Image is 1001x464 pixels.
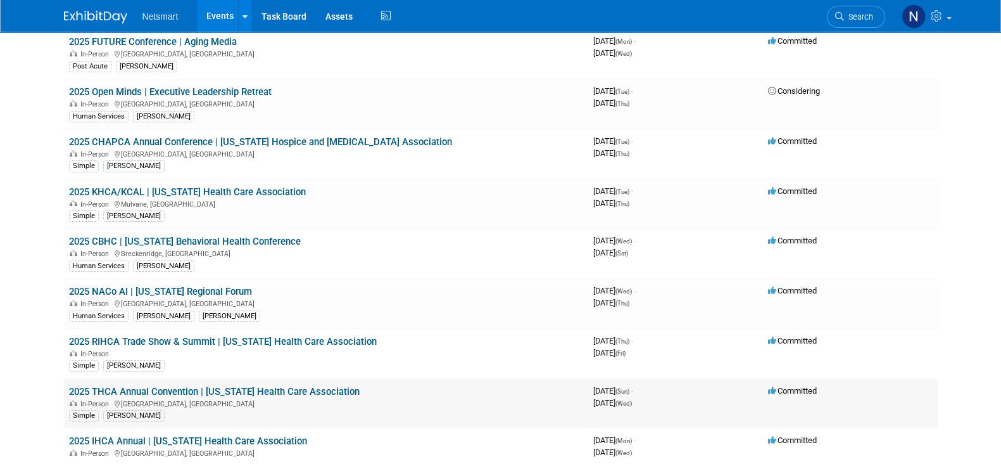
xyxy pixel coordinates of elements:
[593,186,633,196] span: [DATE]
[593,448,632,457] span: [DATE]
[69,286,252,297] a: 2025 NACo AI | [US_STATE] Regional Forum
[593,236,636,245] span: [DATE]
[768,86,820,96] span: Considering
[593,286,636,295] span: [DATE]
[631,186,633,196] span: -
[615,238,632,245] span: (Wed)
[593,298,629,307] span: [DATE]
[768,36,817,46] span: Committed
[615,188,629,195] span: (Tue)
[615,88,629,95] span: (Tue)
[593,398,632,408] span: [DATE]
[615,150,629,157] span: (Thu)
[844,12,873,22] span: Search
[69,248,583,258] div: Breckenridge, [GEOGRAPHIC_DATA]
[634,286,636,295] span: -
[593,48,632,58] span: [DATE]
[615,437,632,444] span: (Mon)
[768,386,817,396] span: Committed
[103,360,165,371] div: [PERSON_NAME]
[69,198,583,209] div: Mulvane, [GEOGRAPHIC_DATA]
[69,360,99,371] div: Simple
[634,236,636,245] span: -
[142,11,179,22] span: Netsmart
[69,148,583,158] div: [GEOGRAPHIC_DATA], [GEOGRAPHIC_DATA]
[69,410,99,422] div: Simple
[64,11,127,23] img: ExhibitDay
[80,50,113,58] span: In-Person
[133,311,194,322] div: [PERSON_NAME]
[593,86,633,96] span: [DATE]
[69,311,129,322] div: Human Services
[69,448,583,458] div: [GEOGRAPHIC_DATA], [GEOGRAPHIC_DATA]
[69,261,129,272] div: Human Services
[70,150,77,157] img: In-Person Event
[103,160,165,172] div: [PERSON_NAME]
[615,388,629,395] span: (Sun)
[80,300,113,308] span: In-Person
[69,186,306,198] a: 2025 KHCA/KCAL | [US_STATE] Health Care Association
[593,36,636,46] span: [DATE]
[70,300,77,306] img: In-Person Event
[116,61,177,72] div: [PERSON_NAME]
[593,198,629,208] span: [DATE]
[69,298,583,308] div: [GEOGRAPHIC_DATA], [GEOGRAPHIC_DATA]
[69,435,307,447] a: 2025 IHCA Annual | [US_STATE] Health Care Association
[593,348,626,358] span: [DATE]
[80,250,113,258] span: In-Person
[69,336,377,347] a: 2025 RIHCA Trade Show & Summit | [US_STATE] Health Care Association
[631,86,633,96] span: -
[69,86,272,98] a: 2025 Open Minds | Executive Leadership Retreat
[615,250,628,257] span: (Sat)
[69,210,99,222] div: Simple
[80,150,113,158] span: In-Person
[69,398,583,408] div: [GEOGRAPHIC_DATA], [GEOGRAPHIC_DATA]
[70,400,77,406] img: In-Person Event
[70,200,77,207] img: In-Person Event
[133,111,194,122] div: [PERSON_NAME]
[69,236,301,247] a: 2025 CBHC | [US_STATE] Behavioral Health Conference
[615,449,632,456] span: (Wed)
[133,261,194,272] div: [PERSON_NAME]
[70,100,77,106] img: In-Person Event
[593,435,636,445] span: [DATE]
[615,338,629,345] span: (Thu)
[768,336,817,345] span: Committed
[70,50,77,56] img: In-Person Event
[631,386,633,396] span: -
[69,136,452,148] a: 2025 CHAPCA Annual Conference | [US_STATE] Hospice and [MEDICAL_DATA] Association
[593,336,633,345] span: [DATE]
[593,148,629,158] span: [DATE]
[593,98,629,108] span: [DATE]
[80,350,113,358] span: In-Person
[80,449,113,458] span: In-Person
[615,200,629,207] span: (Thu)
[69,61,111,72] div: Post Acute
[593,386,633,396] span: [DATE]
[768,286,817,295] span: Committed
[631,136,633,146] span: -
[902,4,926,29] img: Nina Finn
[615,400,632,407] span: (Wed)
[199,311,260,322] div: [PERSON_NAME]
[768,435,817,445] span: Committed
[80,200,113,209] span: In-Person
[593,136,633,146] span: [DATE]
[593,248,628,257] span: [DATE]
[615,138,629,145] span: (Tue)
[80,400,113,408] span: In-Person
[615,300,629,307] span: (Thu)
[827,6,885,28] a: Search
[768,186,817,196] span: Committed
[69,160,99,172] div: Simple
[615,288,632,295] span: (Wed)
[70,350,77,356] img: In-Person Event
[615,100,629,107] span: (Thu)
[615,38,632,45] span: (Mon)
[69,48,583,58] div: [GEOGRAPHIC_DATA], [GEOGRAPHIC_DATA]
[69,36,237,48] a: 2025 FUTURE Conference | Aging Media
[631,336,633,345] span: -
[103,210,165,222] div: [PERSON_NAME]
[70,250,77,256] img: In-Person Event
[634,435,636,445] span: -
